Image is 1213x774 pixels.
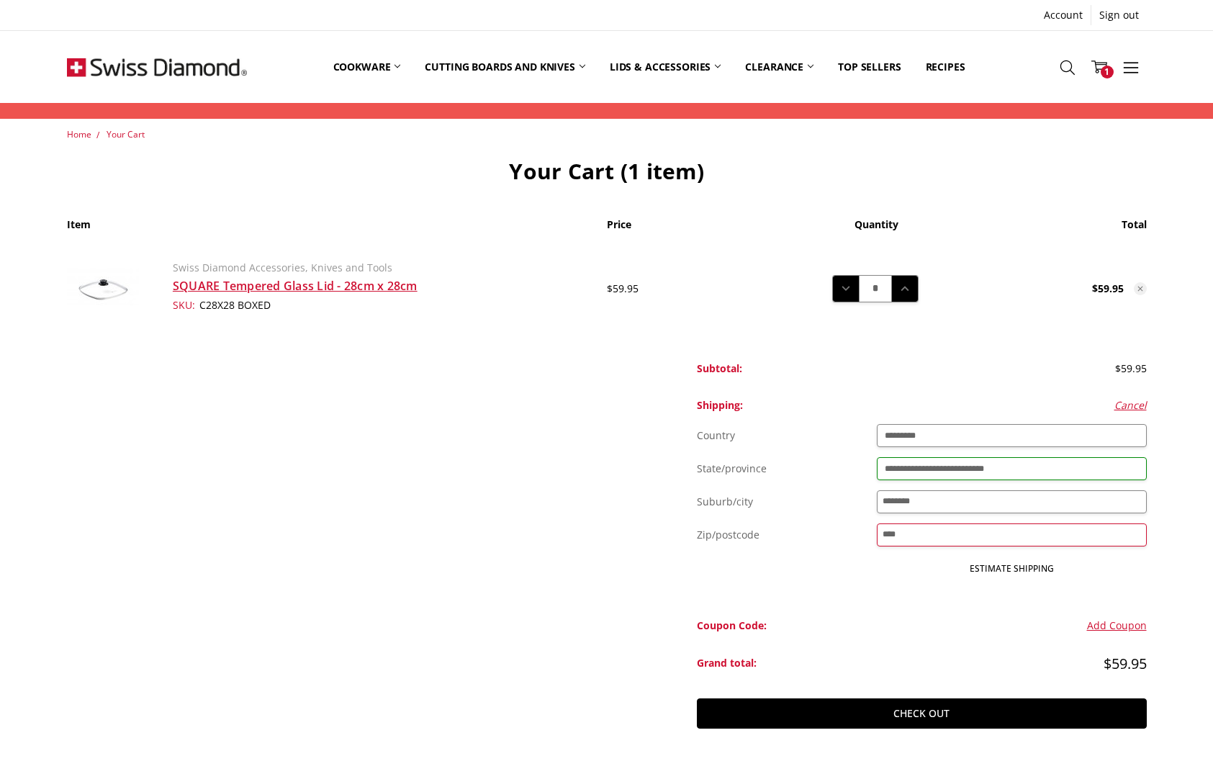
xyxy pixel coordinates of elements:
p: Swiss Diamond Accessories, Knives and Tools [173,260,590,276]
dd: C28X28 BOXED [173,297,590,313]
img: Free Shipping On Every Order [67,31,247,103]
a: Cutting boards and knives [412,35,598,99]
h1: Your Cart (1 item) [67,158,1147,185]
a: Account [1036,5,1091,25]
label: Suburb/city [697,490,753,513]
img: SQUARE Tempered Glass Lid - 28cm x 28cm [67,253,139,325]
strong: Shipping: [697,398,743,412]
button: Estimate Shipping [877,557,1147,581]
a: SQUARE Tempered Glass Lid - 28cm x 28cm [173,278,418,294]
span: $59.95 [1115,361,1147,375]
label: Zip/postcode [697,523,759,546]
th: Price [607,217,787,243]
strong: Coupon Code: [697,618,767,632]
a: Recipes [914,35,978,99]
a: Lids & Accessories [598,35,733,99]
span: 1 [1101,66,1114,78]
label: Country [697,424,735,447]
a: 1 [1083,49,1115,85]
iframe: PayPal-paypal [967,744,1147,773]
a: Cookware [321,35,413,99]
strong: Subtotal: [697,361,742,375]
th: Quantity [787,217,967,243]
th: Item [67,217,607,243]
a: Check out [697,698,1147,729]
a: Home [67,128,91,140]
button: Cancel [1114,397,1147,413]
span: $59.95 [1104,654,1147,673]
a: Sign out [1091,5,1147,25]
strong: Grand total: [697,656,757,670]
strong: $59.95 [1092,282,1124,295]
button: Add Coupon [1087,618,1147,634]
a: Top Sellers [826,35,913,99]
label: State/province [697,457,767,480]
a: Clearance [733,35,826,99]
th: Total [967,217,1147,243]
a: Your Cart [107,128,145,140]
dt: SKU: [173,297,195,313]
span: $59.95 [607,282,639,295]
